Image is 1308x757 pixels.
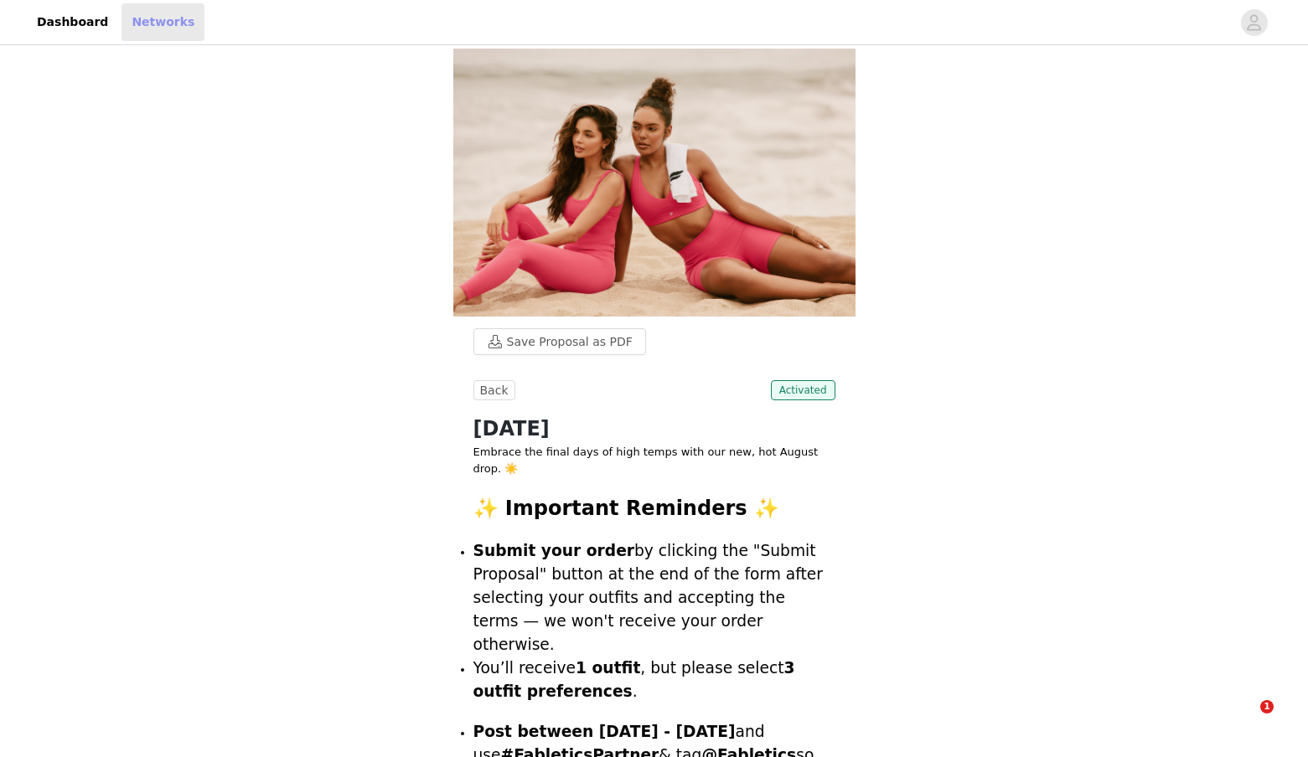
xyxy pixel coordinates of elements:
[27,3,118,41] a: Dashboard
[473,659,795,700] span: You’ll receive , but please select .
[473,497,779,520] strong: ✨ Important Reminders ✨
[1246,9,1262,36] div: avatar
[453,49,856,317] img: campaign image
[473,444,835,476] p: Embrace the final days of high temps with our new, hot August drop. ☀️
[473,380,515,400] button: Back
[473,542,635,559] strong: Submit your order
[473,542,824,653] span: by clicking the "Submit Proposal" button at the end of the form after selecting your outfits and ...
[1226,700,1266,740] iframe: Intercom live chat
[121,3,204,41] a: Networks
[473,328,646,355] button: Save Proposal as PDF
[771,380,835,400] span: Activated
[473,723,736,740] strong: Post between [DATE] - [DATE]
[473,414,835,444] h1: [DATE]
[1260,700,1274,713] span: 1
[576,659,640,677] strong: 1 outfit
